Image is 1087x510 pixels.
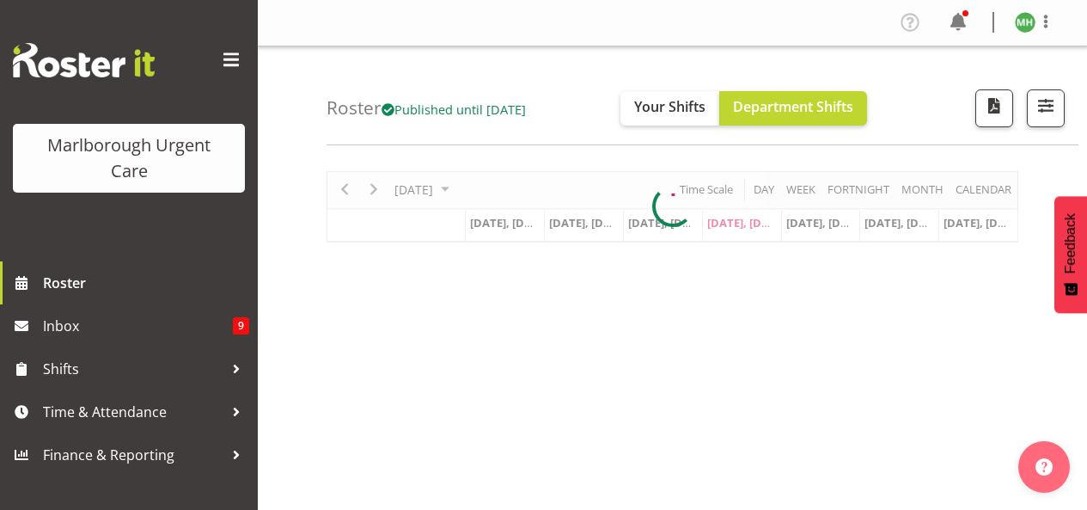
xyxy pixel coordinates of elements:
[43,399,223,425] span: Time & Attendance
[1054,196,1087,313] button: Feedback - Show survey
[733,97,853,116] span: Department Shifts
[43,270,249,296] span: Roster
[13,43,155,77] img: Rosterit website logo
[975,89,1013,127] button: Download a PDF of the roster according to the set date range.
[233,317,249,335] span: 9
[1015,12,1035,33] img: marisa-hoogenboom11845.jpg
[43,313,233,339] span: Inbox
[327,171,1018,243] div: Timeline Week of October 9, 2025
[1027,89,1065,127] button: Filter Shifts
[382,101,526,118] span: Published until [DATE]
[1035,458,1053,476] img: help-xxl-2.png
[1063,213,1078,273] span: Feedback
[43,356,223,382] span: Shifts
[327,98,526,118] h4: Roster
[634,97,705,116] span: Your Shifts
[43,442,223,468] span: Finance & Reporting
[620,91,719,126] button: Your Shifts
[30,132,228,184] div: Marlborough Urgent Care
[719,91,867,126] button: Department Shifts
